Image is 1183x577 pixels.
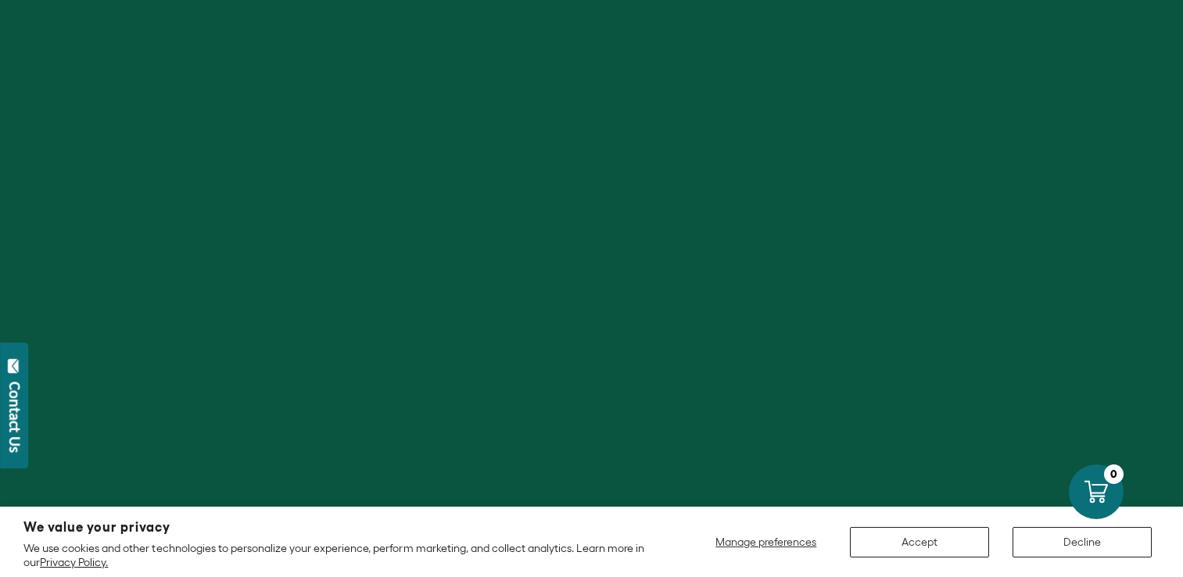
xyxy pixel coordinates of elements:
button: Accept [850,527,989,557]
div: 0 [1104,464,1124,484]
button: Manage preferences [706,527,826,557]
a: Privacy Policy. [40,556,108,568]
button: Decline [1013,527,1152,557]
p: We use cookies and other technologies to personalize your experience, perform marketing, and coll... [23,541,649,569]
span: Manage preferences [715,536,816,548]
div: Contact Us [7,382,23,453]
h2: We value your privacy [23,521,649,534]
